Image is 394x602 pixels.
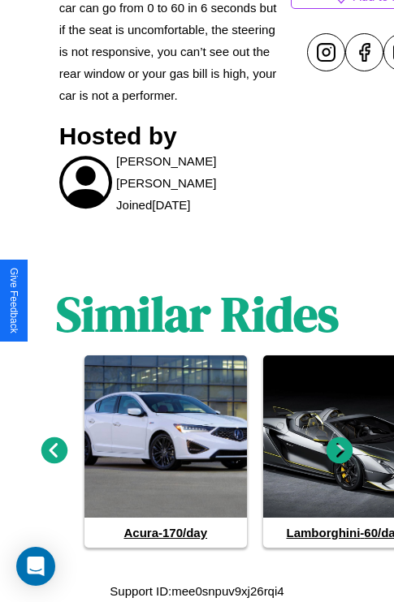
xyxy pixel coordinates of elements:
div: Give Feedback [8,268,19,333]
h4: Acura - 170 /day [84,518,247,548]
h3: Hosted by [59,123,283,150]
p: Support ID: mee0snpuv9xj26rqi4 [110,580,284,602]
div: Open Intercom Messenger [16,547,55,586]
h1: Similar Rides [56,281,339,347]
p: [PERSON_NAME] [PERSON_NAME] [116,150,283,194]
p: Joined [DATE] [116,194,190,216]
a: Acura-170/day [84,355,247,548]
